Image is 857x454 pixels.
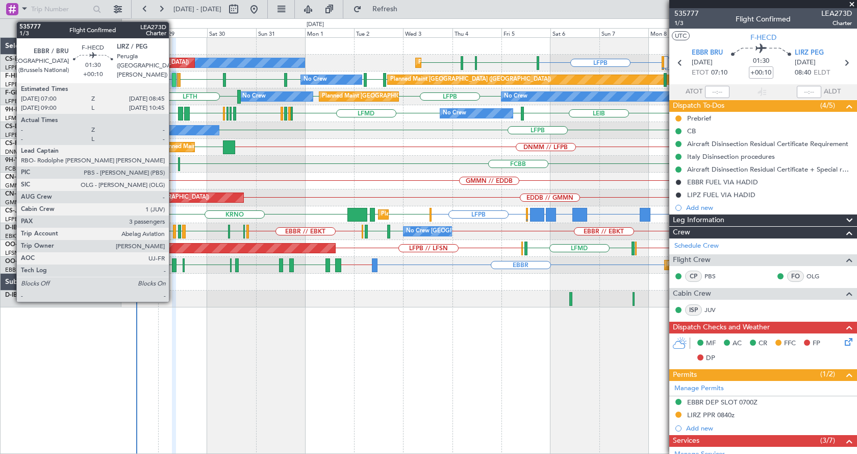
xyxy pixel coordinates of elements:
a: CS-DOUGlobal 6500 [5,56,64,62]
a: D-IBLUCessna Citation M2 [5,225,80,231]
span: [DATE] [795,58,816,68]
span: LEA273D [821,8,852,19]
a: CS-DTRFalcon 2000 [5,124,62,130]
div: Aircraft Disinsection Residual Certificate + Special request [687,165,852,174]
div: FO [787,271,804,282]
span: Flight Crew [673,254,711,266]
div: Fri 29 [158,28,207,37]
div: [DATE] [307,20,324,29]
input: Trip Number [31,2,90,17]
a: CN-RAKGlobal 6000 [5,191,64,197]
div: Aircraft Disinsection Residual Certificate Requirement [687,139,848,148]
div: Wed 3 [403,28,452,37]
div: ISP [685,304,702,316]
span: (3/7) [820,435,835,446]
div: Planned Maint [GEOGRAPHIC_DATA] ([GEOGRAPHIC_DATA]) [381,207,542,222]
span: 9H-LPZ [5,107,26,113]
div: No Crew [242,89,266,104]
div: Italy Disinsection procedures [687,152,775,161]
button: UTC [672,31,690,40]
a: DNMM/LOS [5,148,37,156]
span: D-IBLK [5,292,24,298]
div: Mon 1 [305,28,354,37]
span: OO-GPE [5,258,29,265]
span: Leg Information [673,214,724,226]
div: No Crew [504,89,527,104]
div: No Crew [GEOGRAPHIC_DATA] ([GEOGRAPHIC_DATA] National) [406,224,577,239]
span: D-IBLU [5,225,25,231]
div: Sat 6 [550,28,599,37]
span: F-HECD [5,73,28,79]
a: LFSN/ENC [5,249,33,257]
span: DP [706,353,715,364]
span: CS-RRC [5,140,27,147]
a: EBBR/BRU [5,266,33,274]
span: AC [733,339,742,349]
span: Refresh [364,6,407,13]
div: Planned Maint [GEOGRAPHIC_DATA] ([GEOGRAPHIC_DATA]) [390,72,551,87]
div: Planned Maint [GEOGRAPHIC_DATA] ([GEOGRAPHIC_DATA]) [418,55,579,70]
div: EBBR FUEL VIA HADID [687,178,758,186]
a: Manage Permits [674,384,724,394]
a: CS-RRCFalcon 900LX [5,140,65,147]
div: Add new [686,424,852,433]
a: OO-GPEFalcon 900EX EASy II [5,258,90,265]
a: PBS [704,272,727,281]
a: F-GPNJFalcon 900EX [5,90,66,96]
a: 9H-LPZLegacy 500 [5,107,58,113]
span: (4/5) [820,100,835,111]
a: OO-LUXCessna Citation CJ4 [5,242,86,248]
div: No Crew [304,72,327,87]
a: D-IBLKCitation CJ2 [5,292,60,298]
input: --:-- [705,86,729,98]
span: (1/2) [820,369,835,379]
span: 01:30 [753,56,769,66]
span: Permits [673,369,697,381]
button: Refresh [348,1,410,17]
span: CN-RAK [5,191,29,197]
span: LIRZ PEG [795,48,824,58]
span: CR [759,339,767,349]
div: Sun 7 [599,28,648,37]
a: 9H-YAAGlobal 5000 [5,157,63,163]
span: F-GPNJ [5,90,27,96]
span: EBBR BRU [692,48,723,58]
span: ALDT [824,87,841,97]
div: Planned Maint [GEOGRAPHIC_DATA] ([GEOGRAPHIC_DATA] National) [124,257,309,273]
div: Flight Confirmed [736,14,791,25]
div: Sat 30 [207,28,256,37]
span: 1/3 [674,19,699,28]
a: Schedule Crew [674,241,719,251]
span: Dispatch To-Dos [673,100,724,112]
span: [DATE] - [DATE] [173,5,221,14]
a: GMMN/CMN [5,182,40,189]
span: 08:40 [795,68,811,78]
div: Planned Maint [GEOGRAPHIC_DATA] ([GEOGRAPHIC_DATA] National) [667,257,852,273]
span: ATOT [686,87,702,97]
a: LFPB/LBG [5,98,32,105]
span: [DATE] [692,58,713,68]
span: Services [673,435,699,447]
div: Mon 8 [648,28,697,37]
a: FCBB/BZV [5,165,32,173]
span: MF [706,339,716,349]
div: Planned Maint [GEOGRAPHIC_DATA] ([GEOGRAPHIC_DATA]) [322,89,483,104]
a: LFPB/LBG [5,131,32,139]
div: No Crew [443,106,466,121]
a: LFPB/LBG [5,216,32,223]
a: CN-KASGlobal 5000 [5,174,63,180]
div: LIPZ FUEL VIA HADID [687,190,755,199]
div: Thu 28 [109,28,158,37]
span: ETOT [692,68,709,78]
div: EBBR DEP SLOT 0700Z [687,398,758,407]
div: Planned Maint [GEOGRAPHIC_DATA] ([GEOGRAPHIC_DATA]) [161,139,321,155]
div: Sun 31 [256,28,305,37]
span: 07:10 [711,68,727,78]
div: Prebrief [687,114,711,123]
span: ELDT [814,68,830,78]
div: CB [687,127,696,135]
span: OO-LUX [5,242,29,248]
span: Cabin Crew [673,288,711,300]
span: CS-DTR [5,124,27,130]
span: F-HECD [750,32,776,43]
